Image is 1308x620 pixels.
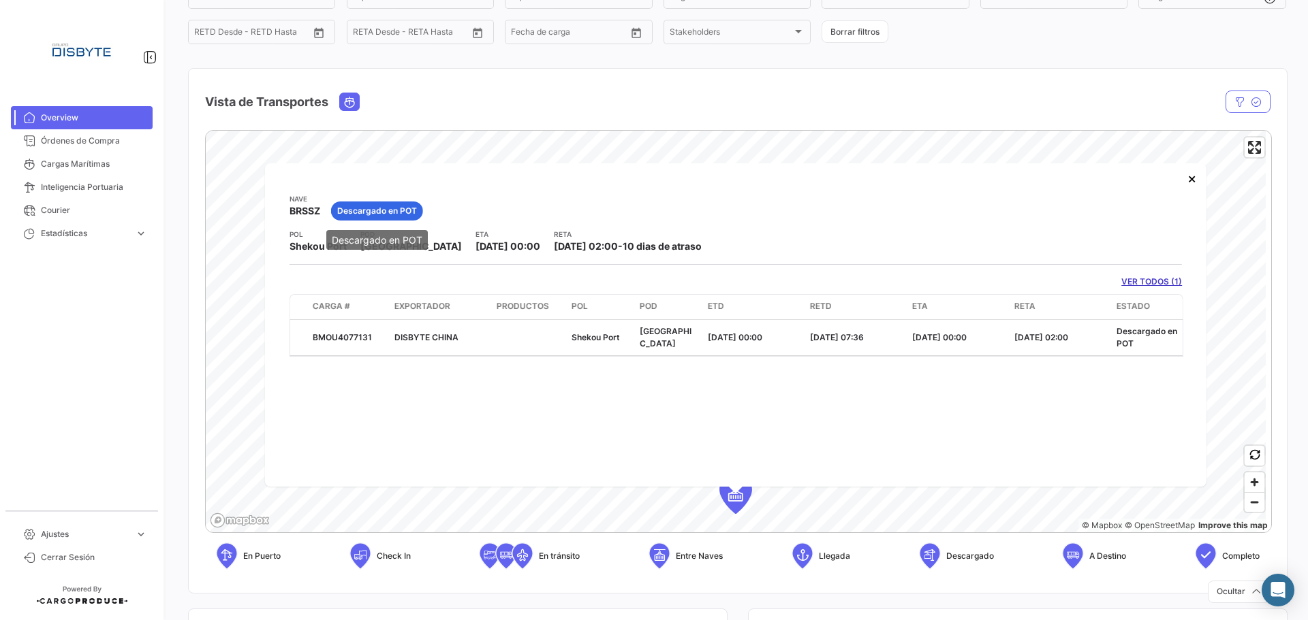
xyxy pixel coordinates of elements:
[1245,137,1264,157] button: Enter fullscreen
[912,299,928,312] span: ETA
[1208,581,1271,603] button: Ocultar
[467,22,488,43] button: Open calendar
[907,294,1009,319] datatable-header-cell: ETA
[554,240,618,252] span: [DATE] 02:00
[48,16,116,84] img: Logo+disbyte.jpeg
[340,93,359,110] button: Ocean
[41,227,129,240] span: Estadísticas
[243,550,281,562] span: En Puerto
[670,29,792,39] span: Stakeholders
[290,240,347,253] span: Shekou Port
[623,240,702,252] span: 10 dias de atraso
[206,131,1266,534] canvas: Map
[11,152,153,176] a: Cargas Marítimas
[41,135,147,147] span: Órdenes de Compra
[1014,331,1068,342] span: [DATE] 02:00
[210,512,270,528] a: Mapbox logo
[313,331,384,343] div: BMOU4077131
[337,205,417,217] span: Descargado en POT
[640,325,691,348] span: [GEOGRAPHIC_DATA]
[497,299,549,312] span: Productos
[912,331,967,342] span: [DATE] 00:00
[1089,550,1126,562] span: A Destino
[618,240,623,252] span: -
[41,158,147,170] span: Cargas Marítimas
[1117,325,1177,348] span: Descargado en POT
[1117,299,1150,312] span: Estado
[11,199,153,222] a: Courier
[394,299,450,312] span: Exportador
[394,331,458,342] span: DISBYTE CHINA
[387,29,441,39] input: Hasta
[309,22,329,43] button: Open calendar
[1178,165,1205,192] button: Close popup
[11,129,153,152] a: Órdenes de Compra
[545,29,599,39] input: Hasta
[476,240,540,252] span: [DATE] 00:00
[640,299,657,312] span: POD
[566,294,634,319] datatable-header-cell: POL
[41,551,147,564] span: Cerrar Sesión
[539,550,580,562] span: En tránsito
[810,299,832,312] span: RETD
[572,299,588,312] span: POL
[313,299,350,312] span: Carga #
[1245,492,1264,512] button: Zoom out
[360,240,462,253] span: [GEOGRAPHIC_DATA]
[290,204,320,218] span: BRSSZ
[1111,294,1196,319] datatable-header-cell: Estado
[708,331,762,342] span: [DATE] 00:00
[554,229,702,240] app-card-info-title: RETA
[1245,472,1264,492] button: Zoom in
[11,176,153,199] a: Inteligencia Portuaria
[290,193,320,204] app-card-info-title: Nave
[307,294,389,319] datatable-header-cell: Carga #
[626,22,647,43] button: Open calendar
[946,550,994,562] span: Descargado
[290,229,347,240] app-card-info-title: POL
[805,294,907,319] datatable-header-cell: RETD
[708,299,724,312] span: ETD
[228,29,283,39] input: Hasta
[135,227,147,240] span: expand_more
[1222,550,1260,562] span: Completo
[41,204,147,216] span: Courier
[205,93,328,112] h4: Vista de Transportes
[702,294,805,319] datatable-header-cell: ETD
[377,550,411,562] span: Check In
[360,229,462,240] app-card-info-title: POD
[1262,574,1294,606] div: Abrir Intercom Messenger
[822,20,888,43] button: Borrar filtros
[1198,520,1268,530] a: Map feedback
[1082,520,1122,530] a: Mapbox
[1245,493,1264,512] span: Zoom out
[810,331,864,342] span: [DATE] 07:36
[511,29,535,39] input: Desde
[1125,520,1195,530] a: OpenStreetMap
[719,473,752,514] div: Map marker
[41,181,147,193] span: Inteligencia Portuaria
[41,528,129,540] span: Ajustes
[1121,276,1182,288] a: VER TODOS (1)
[476,229,540,240] app-card-info-title: ETA
[389,294,491,319] datatable-header-cell: Exportador
[135,528,147,540] span: expand_more
[41,112,147,124] span: Overview
[676,550,723,562] span: Entre Naves
[819,550,850,562] span: Llegada
[1014,299,1035,312] span: RETA
[634,294,702,319] datatable-header-cell: POD
[194,29,219,39] input: Desde
[491,294,566,319] datatable-header-cell: Productos
[1009,294,1111,319] datatable-header-cell: RETA
[11,106,153,129] a: Overview
[326,230,428,250] div: Descargado en POT
[572,331,620,342] span: Shekou Port
[353,29,377,39] input: Desde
